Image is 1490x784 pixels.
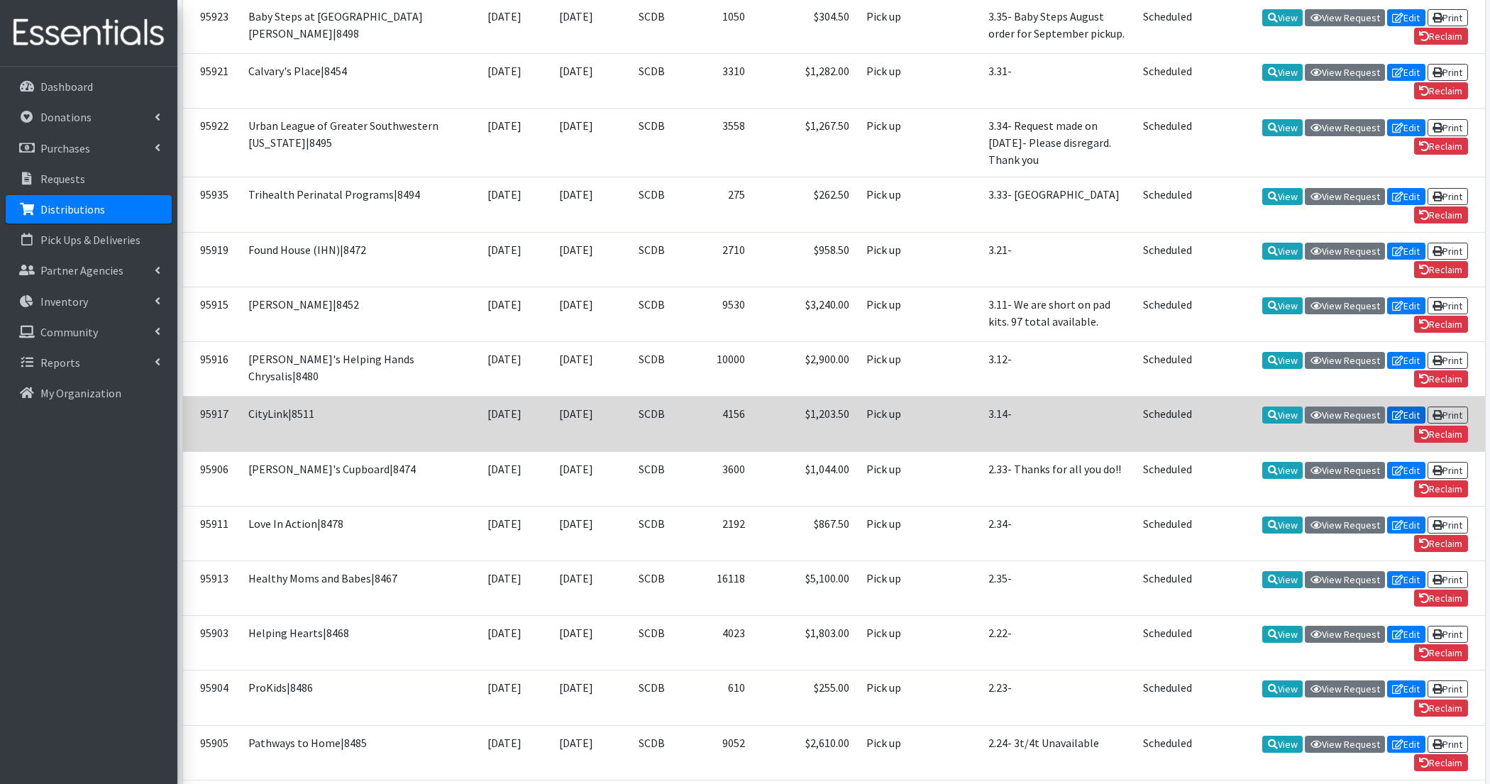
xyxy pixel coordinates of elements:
[551,109,630,177] td: [DATE]
[183,451,240,506] td: 95906
[1428,407,1468,424] a: Print
[6,256,172,285] a: Partner Agencies
[183,561,240,615] td: 95913
[698,342,754,397] td: 10000
[1414,28,1468,45] a: Reclaim
[1262,188,1303,205] a: View
[1305,736,1385,753] a: View Request
[630,397,698,451] td: SCDB
[1387,517,1425,534] a: Edit
[1305,517,1385,534] a: View Request
[630,561,698,615] td: SCDB
[40,141,90,155] p: Purchases
[240,342,479,397] td: [PERSON_NAME]'s Helping Hands Chrysalis|8480
[1262,9,1303,26] a: View
[1387,352,1425,369] a: Edit
[479,451,551,506] td: [DATE]
[551,506,630,561] td: [DATE]
[6,165,172,193] a: Requests
[1428,64,1468,81] a: Print
[698,109,754,177] td: 3558
[40,202,105,216] p: Distributions
[754,725,858,780] td: $2,610.00
[754,616,858,670] td: $1,803.00
[698,561,754,615] td: 16118
[630,342,698,397] td: SCDB
[1414,261,1468,278] a: Reclaim
[1414,480,1468,497] a: Reclaim
[479,725,551,780] td: [DATE]
[551,670,630,725] td: [DATE]
[1414,206,1468,223] a: Reclaim
[1135,342,1201,397] td: Scheduled
[1428,517,1468,534] a: Print
[630,109,698,177] td: SCDB
[551,177,630,232] td: [DATE]
[1387,297,1425,314] a: Edit
[630,725,698,780] td: SCDB
[1387,9,1425,26] a: Edit
[754,177,858,232] td: $262.50
[698,506,754,561] td: 2192
[183,109,240,177] td: 95922
[980,177,1135,232] td: 3.33- [GEOGRAPHIC_DATA]
[479,616,551,670] td: [DATE]
[551,725,630,780] td: [DATE]
[183,287,240,341] td: 95915
[479,561,551,615] td: [DATE]
[858,397,917,451] td: Pick up
[1262,736,1303,753] a: View
[1135,670,1201,725] td: Scheduled
[980,506,1135,561] td: 2.34-
[6,72,172,101] a: Dashboard
[183,54,240,109] td: 95921
[1387,680,1425,697] a: Edit
[1135,232,1201,287] td: Scheduled
[1262,119,1303,136] a: View
[183,342,240,397] td: 95916
[858,109,917,177] td: Pick up
[40,233,140,247] p: Pick Ups & Deliveries
[1262,407,1303,424] a: View
[240,670,479,725] td: ProKids|8486
[240,232,479,287] td: Found House (IHN)|8472
[980,109,1135,177] td: 3.34- Request made on [DATE]- Please disregard. Thank you
[240,287,479,341] td: [PERSON_NAME]|8452
[183,616,240,670] td: 95903
[1305,407,1385,424] a: View Request
[240,54,479,109] td: Calvary's Place|8454
[630,232,698,287] td: SCDB
[1428,297,1468,314] a: Print
[858,670,917,725] td: Pick up
[551,342,630,397] td: [DATE]
[698,54,754,109] td: 3310
[1414,138,1468,155] a: Reclaim
[698,725,754,780] td: 9052
[551,287,630,341] td: [DATE]
[240,725,479,780] td: Pathways to Home|8485
[479,232,551,287] td: [DATE]
[1135,287,1201,341] td: Scheduled
[1135,397,1201,451] td: Scheduled
[1135,561,1201,615] td: Scheduled
[479,177,551,232] td: [DATE]
[1262,680,1303,697] a: View
[980,451,1135,506] td: 2.33- Thanks for all you do!!
[240,397,479,451] td: CityLink|8511
[479,397,551,451] td: [DATE]
[1135,616,1201,670] td: Scheduled
[183,232,240,287] td: 95919
[858,342,917,397] td: Pick up
[980,397,1135,451] td: 3.14-
[980,670,1135,725] td: 2.23-
[183,397,240,451] td: 95917
[6,9,172,57] img: HumanEssentials
[1305,352,1385,369] a: View Request
[1387,462,1425,479] a: Edit
[980,54,1135,109] td: 3.31-
[858,451,917,506] td: Pick up
[1305,64,1385,81] a: View Request
[479,287,551,341] td: [DATE]
[858,561,917,615] td: Pick up
[980,725,1135,780] td: 2.24- 3t/4t Unavailable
